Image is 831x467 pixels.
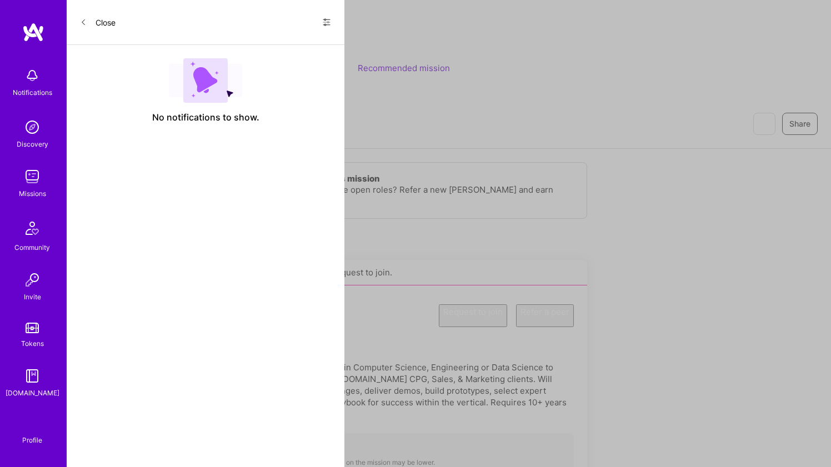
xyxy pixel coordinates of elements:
div: [DOMAIN_NAME] [6,387,59,399]
img: guide book [21,365,43,387]
div: Invite [24,291,41,303]
img: Community [19,215,46,242]
div: Notifications [13,87,52,98]
div: Missions [19,188,46,199]
span: No notifications to show. [152,112,259,123]
img: logo [22,22,44,42]
img: teamwork [21,165,43,188]
img: Invite [21,269,43,291]
div: Profile [22,434,42,445]
div: Community [14,242,50,253]
img: bell [21,64,43,87]
div: Discovery [17,138,48,150]
img: empty [169,58,242,103]
div: Tokens [21,338,44,349]
img: discovery [21,116,43,138]
a: Profile [18,423,46,445]
img: tokens [26,323,39,333]
button: Close [80,13,116,31]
